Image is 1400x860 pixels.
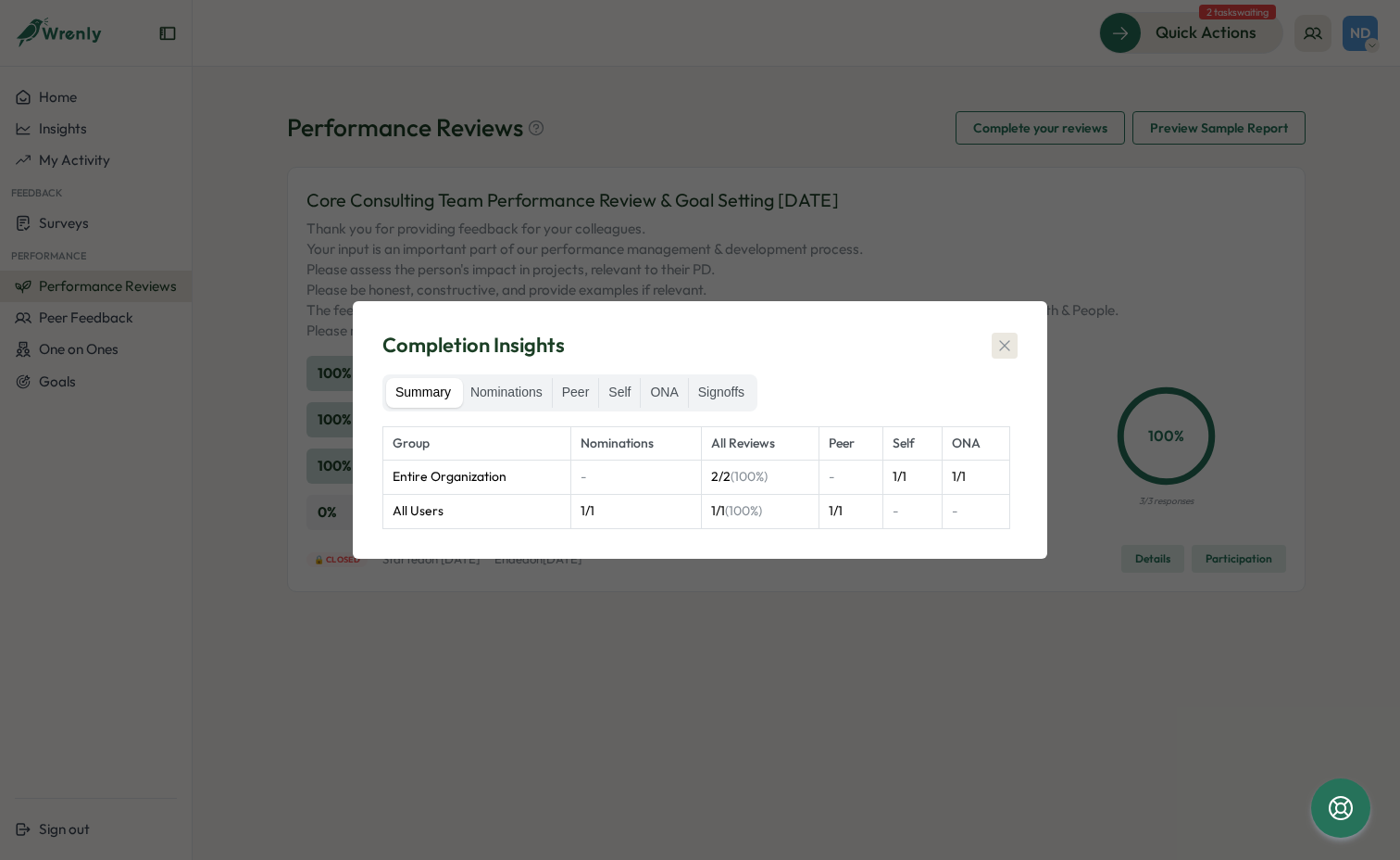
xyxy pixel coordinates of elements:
[702,495,819,529] td: 1 / 1
[883,495,942,529] td: -
[641,378,687,408] label: ONA
[819,426,883,461] th: Peer
[599,378,640,408] label: Self
[819,495,883,529] td: 1 / 1
[689,378,754,408] label: Signoffs
[942,461,1009,495] td: 1 / 1
[383,495,571,529] td: All Users
[942,495,1009,529] td: -
[386,378,460,408] label: Summary
[819,461,883,495] td: -
[731,468,768,485] span: (100%)
[725,502,762,519] span: (100%)
[702,426,819,461] th: All Reviews
[942,426,1009,461] th: ONA
[702,461,819,495] td: 2 / 2
[883,461,942,495] td: 1 / 1
[571,461,702,495] td: -
[553,378,599,408] label: Peer
[382,331,565,360] span: Completion Insights
[883,426,942,461] th: Self
[461,378,552,408] label: Nominations
[571,495,702,529] td: 1 / 1
[383,426,571,461] th: Group
[383,461,571,495] td: Entire Organization
[571,426,702,461] th: Nominations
